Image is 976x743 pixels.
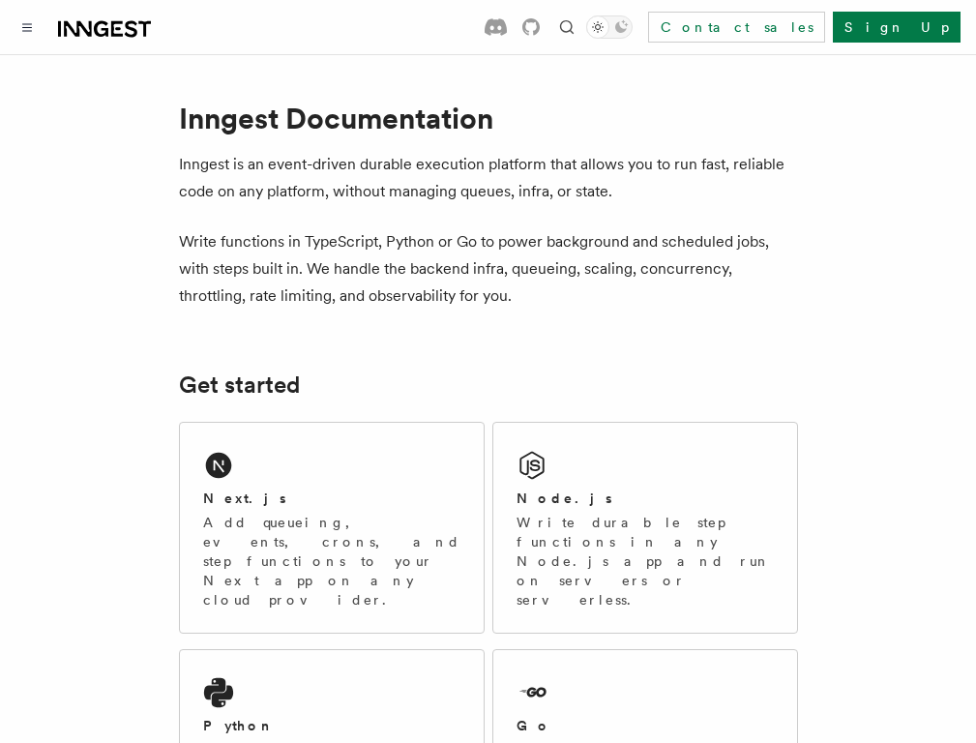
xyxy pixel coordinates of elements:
[179,101,798,135] h1: Inngest Documentation
[492,422,798,634] a: Node.jsWrite durable step functions in any Node.js app and run on servers or serverless.
[833,12,961,43] a: Sign Up
[517,513,774,609] p: Write durable step functions in any Node.js app and run on servers or serverless.
[179,151,798,205] p: Inngest is an event-driven durable execution platform that allows you to run fast, reliable code ...
[179,228,798,310] p: Write functions in TypeScript, Python or Go to power background and scheduled jobs, with steps bu...
[179,422,485,634] a: Next.jsAdd queueing, events, crons, and step functions to your Next app on any cloud provider.
[179,371,300,399] a: Get started
[203,513,460,609] p: Add queueing, events, crons, and step functions to your Next app on any cloud provider.
[15,15,39,39] button: Toggle navigation
[203,489,286,508] h2: Next.js
[648,12,825,43] a: Contact sales
[203,716,275,735] h2: Python
[517,716,551,735] h2: Go
[517,489,612,508] h2: Node.js
[555,15,578,39] button: Find something...
[586,15,633,39] button: Toggle dark mode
